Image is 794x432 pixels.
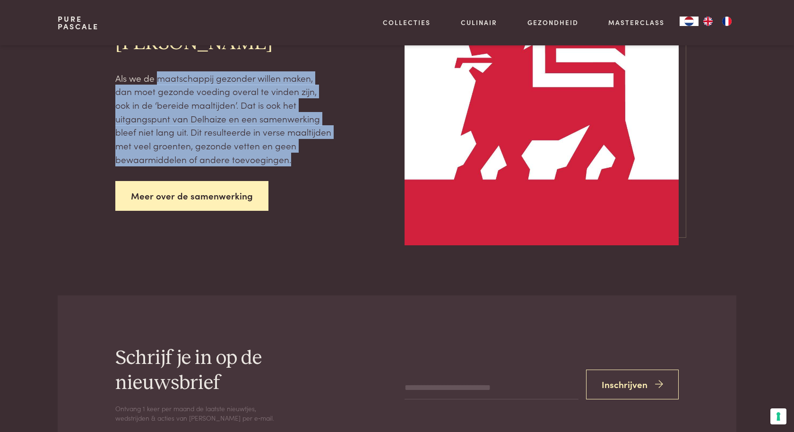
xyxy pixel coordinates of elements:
[527,17,578,27] a: Gezondheid
[383,17,431,27] a: Collecties
[58,15,99,30] a: PurePascale
[699,17,717,26] a: EN
[115,71,332,166] p: Als we de maatschappij gezonder willen maken, dan moet gezonde voeding overal te vinden zijn, ook...
[115,404,276,423] p: Ontvang 1 keer per maand de laatste nieuwtjes, wedstrijden & acties van [PERSON_NAME] per e‑mail.
[680,17,736,26] aside: Language selected: Nederlands
[680,17,699,26] a: NL
[115,181,268,211] a: Meer over de samenwerking
[717,17,736,26] a: FR
[586,370,679,399] button: Inschrijven
[699,17,736,26] ul: Language list
[115,346,332,396] h2: Schrijf je in op de nieuwsbrief
[608,17,665,27] a: Masterclass
[461,17,497,27] a: Culinair
[770,408,786,424] button: Uw voorkeuren voor toestemming voor trackingtechnologieën
[680,17,699,26] div: Language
